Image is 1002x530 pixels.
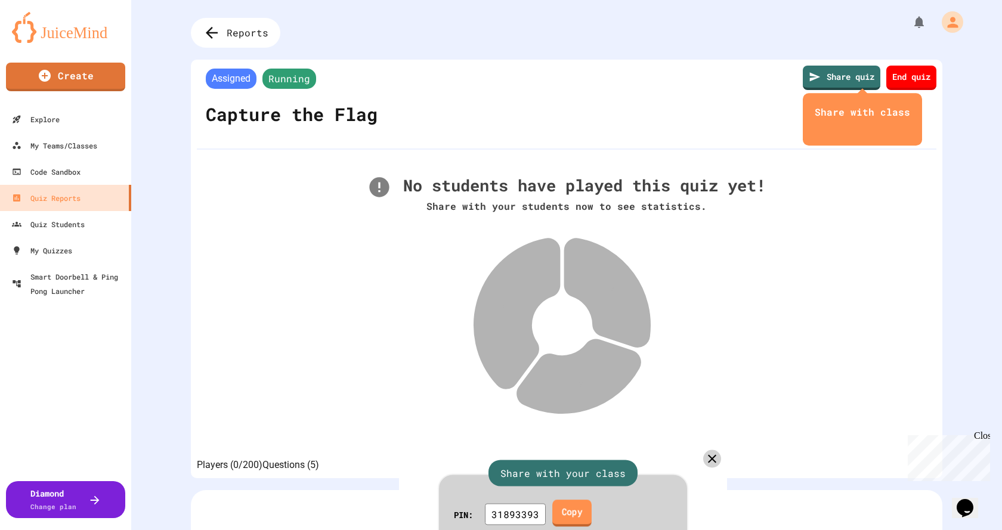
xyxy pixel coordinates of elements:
div: Smart Doorbell & Ping Pong Launcher [12,269,126,298]
div: Diamond [30,487,76,512]
div: My Quizzes [12,243,72,258]
a: Share quiz [803,66,880,90]
iframe: chat widget [903,430,990,481]
div: My Teams/Classes [12,138,97,153]
span: Assigned [206,69,256,89]
a: Copy [552,500,592,526]
button: Players (0/200) [197,458,262,472]
div: Explore [12,112,60,126]
button: Questions (5) [262,458,319,472]
div: PIN: [454,508,473,520]
div: No students have played this quiz yet! [367,173,766,199]
div: Share with your class [488,460,638,486]
span: Change plan [30,502,76,511]
div: basic tabs example [197,458,319,472]
span: Running [262,69,316,89]
div: My Account [929,8,966,36]
img: logo-orange.svg [12,12,119,43]
div: Share with class [815,105,910,119]
div: Quiz Students [12,217,85,231]
div: Quiz Reports [12,191,81,205]
div: Capture the Flag [203,92,381,137]
a: Create [6,63,125,91]
div: Chat with us now!Close [5,5,82,76]
div: 31893393 [485,504,546,525]
iframe: chat widget [952,482,990,518]
span: Reports [227,26,268,40]
div: Share with your students now to see statistics. [367,199,766,213]
a: End quiz [886,66,936,90]
div: Code Sandbox [12,165,81,179]
div: My Notifications [890,12,929,32]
